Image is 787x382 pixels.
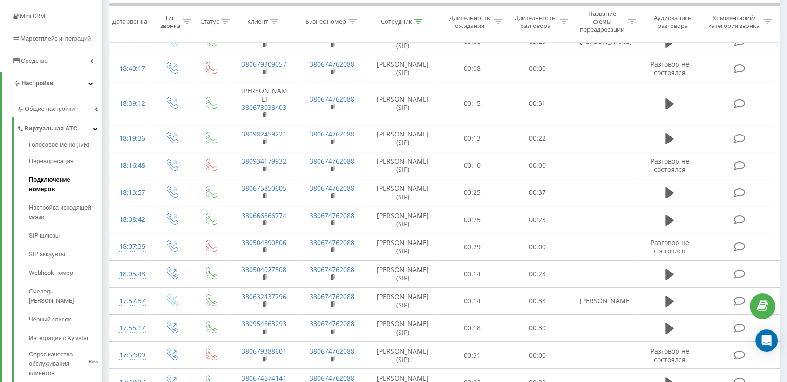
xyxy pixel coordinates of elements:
[439,206,504,233] td: 00:25
[366,287,439,314] td: [PERSON_NAME] (SIP)
[366,233,439,260] td: [PERSON_NAME] (SIP)
[119,157,142,175] div: 18:16:48
[119,60,142,78] div: 18:40:17
[310,265,354,274] a: 380674762088
[366,206,439,233] td: [PERSON_NAME] (SIP)
[505,82,570,125] td: 00:31
[242,130,286,138] a: 380982459221
[439,342,504,369] td: 00:31
[29,226,102,245] a: SIP шлюзы
[448,14,492,29] div: Длительность ожидания
[439,55,504,82] td: 00:08
[242,103,286,112] a: 380673038403
[310,95,354,103] a: 380674762088
[17,98,102,117] a: Общие настройки
[230,82,298,125] td: [PERSON_NAME]
[119,184,142,202] div: 18:13:57
[505,314,570,341] td: 00:30
[242,211,286,220] a: 380666666774
[366,55,439,82] td: [PERSON_NAME] (SIP)
[119,211,142,229] div: 18:08:42
[366,314,439,341] td: [PERSON_NAME] (SIP)
[242,238,286,247] a: 380504690506
[380,18,412,26] div: Сотрудник
[439,287,504,314] td: 00:14
[29,282,102,310] a: Очередь [PERSON_NAME]
[650,238,689,255] span: Разговор не состоялся
[505,55,570,82] td: 00:00
[439,152,504,179] td: 00:10
[366,82,439,125] td: [PERSON_NAME] (SIP)
[24,124,77,133] span: Виртуальная АТС
[310,347,354,355] a: 380674762088
[439,260,504,287] td: 00:14
[29,250,65,259] span: SIP аккаунты
[242,60,286,68] a: 380679309057
[505,179,570,206] td: 00:37
[119,346,142,364] div: 17:54:09
[310,60,354,68] a: 380674762088
[29,310,102,329] a: Чёрный список
[570,287,638,314] td: [PERSON_NAME]
[650,157,689,174] span: Разговор не состоялся
[310,292,354,301] a: 380674762088
[29,329,102,348] a: Интеграция с Kyivstar
[29,315,71,324] span: Чёрный список
[29,198,102,226] a: Настройка исходящей связи
[366,342,439,369] td: [PERSON_NAME] (SIP)
[366,260,439,287] td: [PERSON_NAME] (SIP)
[242,265,286,274] a: 380504027508
[29,140,90,150] span: Голосовое меню (IVR)
[247,18,268,26] div: Клиент
[439,125,504,152] td: 00:13
[310,238,354,247] a: 380674762088
[119,238,142,256] div: 18:07:36
[29,171,102,198] a: Подключение номеров
[505,287,570,314] td: 00:38
[310,211,354,220] a: 380674762088
[29,264,102,282] a: Webhook номер
[29,287,98,306] span: Очередь [PERSON_NAME]
[647,14,699,29] div: Аудиозапись разговора
[310,130,354,138] a: 380674762088
[242,319,286,328] a: 380954663293
[505,125,570,152] td: 00:22
[706,14,761,29] div: Комментарий/категория звонка
[29,203,98,222] span: Настройка исходящей связи
[439,82,504,125] td: 00:15
[439,314,504,341] td: 00:18
[310,184,354,192] a: 380674762088
[29,350,87,378] span: Опрос качества обслуживания клиентов
[505,206,570,233] td: 00:23
[505,260,570,287] td: 00:23
[650,60,689,77] span: Разговор не состоялся
[439,179,504,206] td: 00:25
[650,347,689,364] span: Разговор не состоялся
[119,292,142,310] div: 17:57:57
[366,179,439,206] td: [PERSON_NAME] (SIP)
[25,104,75,114] span: Общие настройки
[505,233,570,260] td: 00:00
[119,265,142,283] div: 18:05:48
[755,329,778,352] div: Open Intercom Messenger
[2,72,102,95] a: Настройки
[20,35,91,42] span: Маркетплейс интеграций
[29,231,60,240] span: SIP шлюзы
[29,245,102,264] a: SIP аккаунты
[29,268,73,278] span: Webhook номер
[305,18,346,26] div: Бизнес номер
[29,157,74,166] span: Переадресация
[200,18,219,26] div: Статус
[20,13,45,20] span: Mini CRM
[29,348,102,378] a: Опрос качества обслуживания клиентовBeta
[112,18,147,26] div: Дата звонка
[21,57,48,64] span: Средства
[242,157,286,165] a: 380934179932
[242,292,286,301] a: 380632437796
[17,117,102,137] a: Виртуальная АТС
[505,152,570,179] td: 00:00
[119,319,142,337] div: 17:55:17
[310,157,354,165] a: 380674762088
[160,14,180,29] div: Тип звонка
[439,233,504,260] td: 00:29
